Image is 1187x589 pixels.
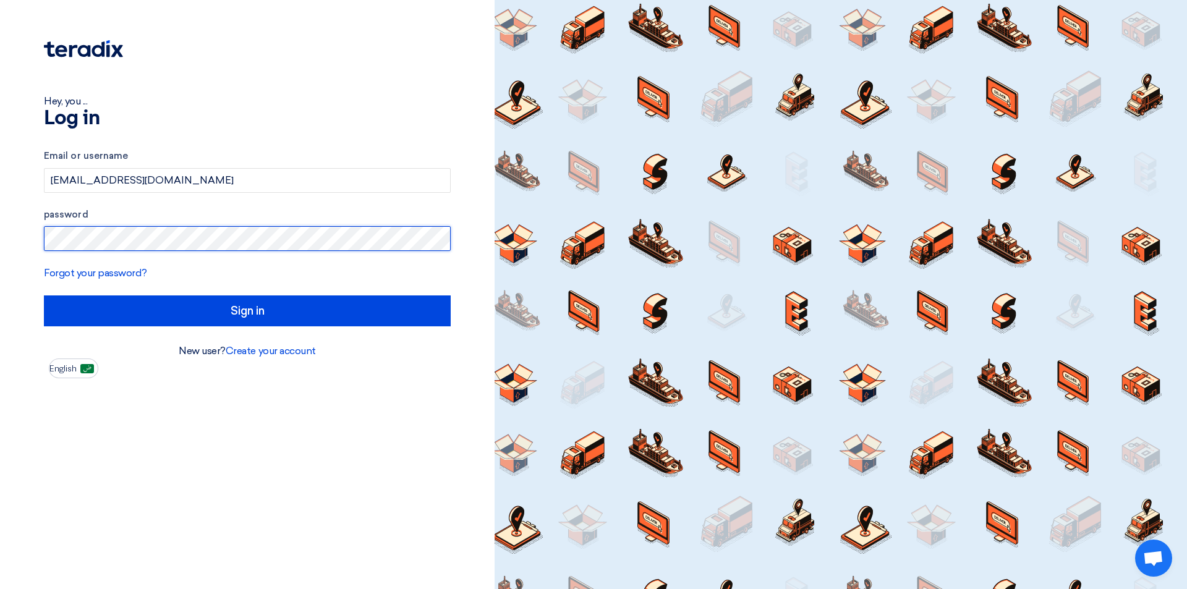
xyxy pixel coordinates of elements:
[49,363,77,374] font: English
[44,40,123,57] img: Teradix logo
[49,358,98,378] button: English
[44,267,147,279] a: Forgot your password?
[179,345,226,357] font: New user?
[44,168,451,193] input: Enter your business email or username
[44,109,100,129] font: Log in
[44,295,451,326] input: Sign in
[226,345,316,357] a: Create your account
[44,209,88,220] font: password
[1135,540,1172,577] a: Open chat
[44,150,128,161] font: Email or username
[80,364,94,373] img: ar-AR.png
[44,95,87,107] font: Hey, you ...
